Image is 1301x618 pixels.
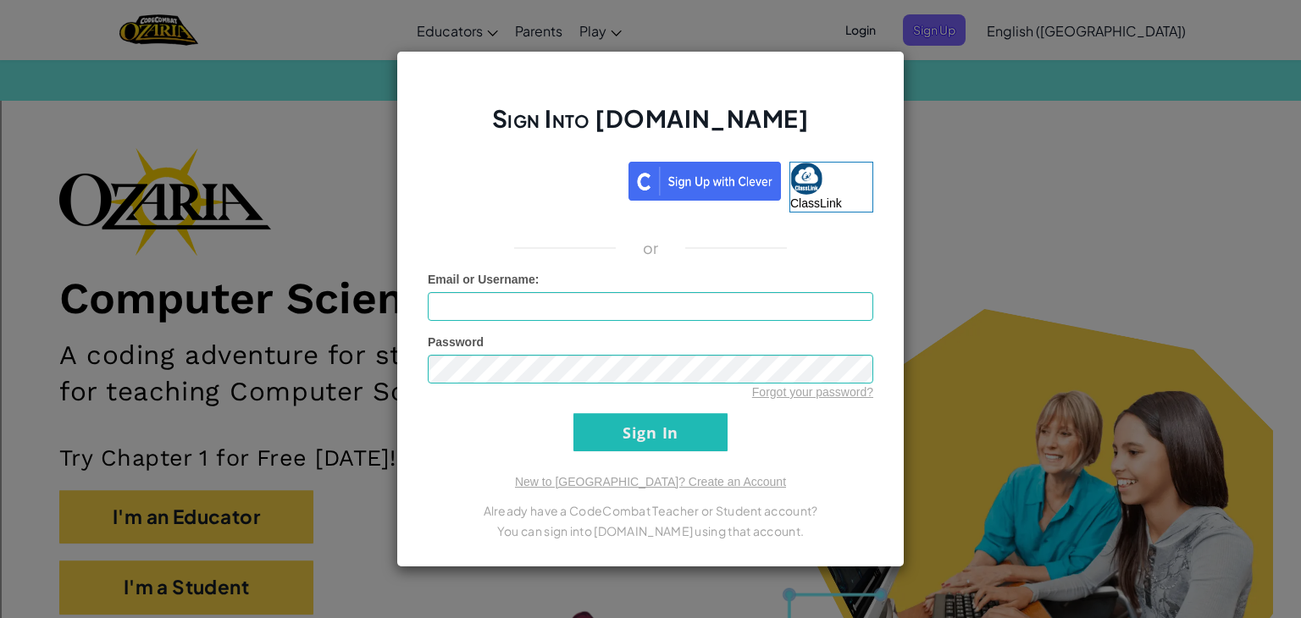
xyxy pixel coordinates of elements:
[643,238,659,258] p: or
[7,70,1294,86] div: Move To ...
[428,335,484,349] span: Password
[7,55,1294,70] div: Sort New > Old
[573,413,728,451] input: Sign In
[428,521,873,541] p: You can sign into [DOMAIN_NAME] using that account.
[515,475,786,488] a: New to [GEOGRAPHIC_DATA]? Create an Account
[7,7,354,22] div: Home
[790,196,842,210] span: ClassLink
[428,271,540,288] label: :
[7,22,157,40] input: Search outlines
[419,160,628,197] iframe: Sign in with Google Button
[428,273,535,286] span: Email or Username
[7,40,1294,55] div: Sort A > Z
[790,163,822,195] img: classlink-logo-small.png
[7,116,1294,131] div: Sign out
[428,500,873,521] p: Already have a CodeCombat Teacher or Student account?
[7,101,1294,116] div: Options
[752,385,873,399] a: Forgot your password?
[7,86,1294,101] div: Delete
[628,162,781,201] img: clever_sso_button@2x.png
[428,102,873,152] h2: Sign Into [DOMAIN_NAME]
